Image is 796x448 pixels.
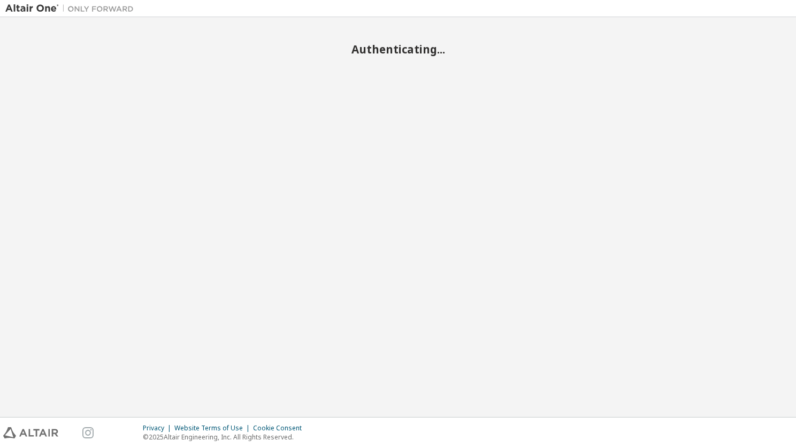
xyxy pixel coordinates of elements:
div: Website Terms of Use [174,424,253,432]
img: altair_logo.svg [3,427,58,438]
img: Altair One [5,3,139,14]
div: Privacy [143,424,174,432]
div: Cookie Consent [253,424,308,432]
h2: Authenticating... [5,42,791,56]
p: © 2025 Altair Engineering, Inc. All Rights Reserved. [143,432,308,442]
img: instagram.svg [82,427,94,438]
